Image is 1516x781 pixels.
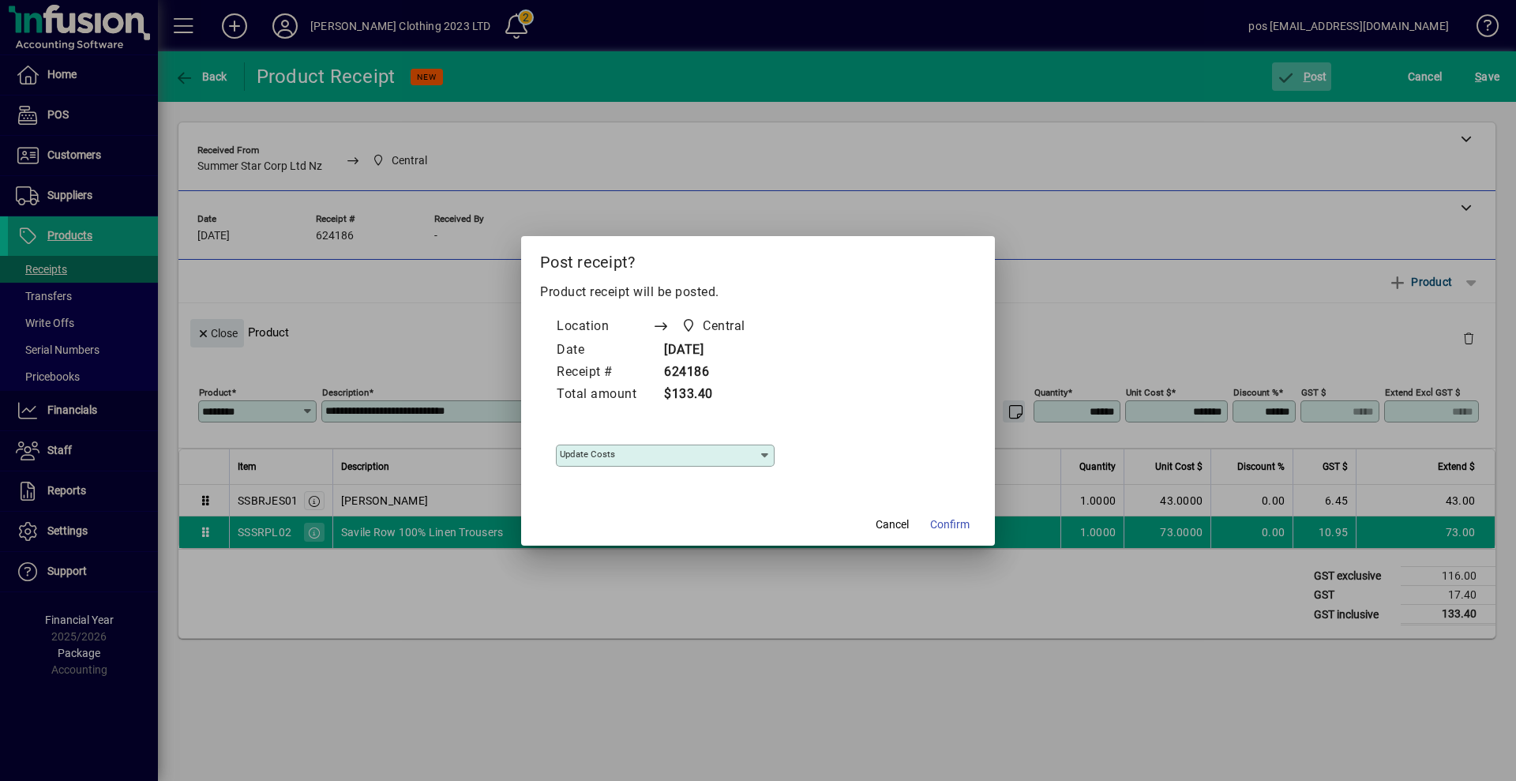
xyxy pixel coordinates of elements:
[930,516,970,533] span: Confirm
[556,340,652,362] td: Date
[924,511,976,539] button: Confirm
[876,516,909,533] span: Cancel
[556,384,652,406] td: Total amount
[677,315,752,337] span: Central
[652,384,775,406] td: $133.40
[540,283,976,302] p: Product receipt will be posted.
[652,362,775,384] td: 624186
[652,340,775,362] td: [DATE]
[560,449,615,460] mat-label: Update costs
[867,511,917,539] button: Cancel
[521,236,995,282] h2: Post receipt?
[556,362,652,384] td: Receipt #
[703,317,745,336] span: Central
[556,314,652,340] td: Location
